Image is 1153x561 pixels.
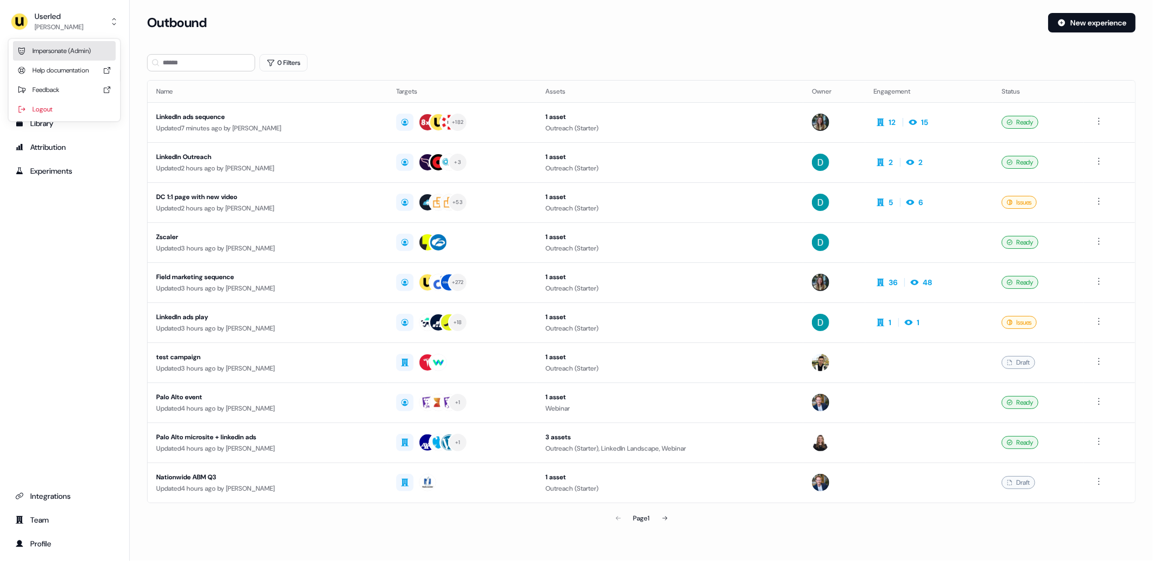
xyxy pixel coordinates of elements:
[9,138,121,156] a: Go to attribution
[455,398,461,407] div: + 1
[812,394,829,411] img: Yann
[452,117,463,127] div: + 182
[13,80,116,100] div: Feedback
[1002,156,1038,169] div: Ready
[156,403,379,414] div: Updated 4 hours ago by [PERSON_NAME]
[812,234,829,251] img: David
[452,278,464,287] div: + 272
[889,317,892,328] div: 1
[9,9,121,35] button: Userled[PERSON_NAME]
[9,511,121,529] a: Go to team
[545,363,795,374] div: Outreach (Starter)
[812,314,829,331] img: David
[545,232,795,242] div: 1 asset
[9,535,121,552] a: Go to profile
[545,151,795,162] div: 1 asset
[545,403,795,414] div: Webinar
[156,443,379,454] div: Updated 4 hours ago by [PERSON_NAME]
[545,111,795,122] div: 1 asset
[148,81,388,102] th: Name
[15,491,114,501] div: Integrations
[156,243,379,254] div: Updated 3 hours ago by [PERSON_NAME]
[454,157,461,167] div: + 3
[545,312,795,322] div: 1 asset
[156,472,379,483] div: Nationwide ABM Q3
[156,483,379,494] div: Updated 4 hours ago by [PERSON_NAME]
[9,162,121,180] a: Go to experiments
[812,114,829,131] img: Charlotte
[545,472,795,483] div: 1 asset
[156,163,379,174] div: Updated 2 hours ago by [PERSON_NAME]
[812,474,829,491] img: Yann
[803,81,865,102] th: Owner
[993,81,1084,102] th: Status
[454,318,462,327] div: + 18
[545,443,795,454] div: Outreach (Starter), LinkedIn Landscape, Webinar
[15,118,114,129] div: Library
[1002,396,1038,409] div: Ready
[35,22,83,32] div: [PERSON_NAME]
[812,194,829,211] img: David
[15,538,114,549] div: Profile
[812,434,829,451] img: Geneviève
[35,11,83,22] div: Userled
[156,323,379,334] div: Updated 3 hours ago by [PERSON_NAME]
[812,154,829,171] img: David
[9,487,121,505] a: Go to integrations
[545,192,795,202] div: 1 asset
[147,15,206,31] h3: Outbound
[922,117,929,128] div: 15
[259,54,308,71] button: 0 Filters
[1002,236,1038,249] div: Ready
[156,151,379,162] div: LinkedIn Outreach
[545,283,795,294] div: Outreach (Starter)
[865,81,993,102] th: Engagement
[388,81,537,102] th: Targets
[15,142,114,153] div: Attribution
[156,363,379,374] div: Updated 3 hours ago by [PERSON_NAME]
[455,438,461,447] div: + 1
[812,274,829,291] img: Charlotte
[545,432,795,443] div: 3 assets
[545,392,795,402] div: 1 asset
[889,197,894,208] div: 5
[156,192,379,202] div: DC 1:1 page with new video
[156,232,379,242] div: Zscaler
[1002,476,1035,489] div: Draft
[452,197,463,207] div: + 53
[537,81,803,102] th: Assets
[1002,356,1035,369] div: Draft
[156,123,379,134] div: Updated 7 minutes ago by [PERSON_NAME]
[1002,316,1037,329] div: Issues
[1002,276,1038,289] div: Ready
[13,100,116,119] div: Logout
[156,392,379,402] div: Palo Alto event
[156,203,379,214] div: Updated 2 hours ago by [PERSON_NAME]
[156,352,379,362] div: test campaign
[545,483,795,494] div: Outreach (Starter)
[15,166,114,176] div: Experiments
[1048,13,1136,32] button: New experience
[545,272,795,282] div: 1 asset
[156,432,379,443] div: Palo Alto microsite + linkedin ads
[919,157,923,168] div: 2
[812,354,829,371] img: Zsolt
[917,317,920,328] div: 1
[156,283,379,294] div: Updated 3 hours ago by [PERSON_NAME]
[545,123,795,134] div: Outreach (Starter)
[156,111,379,122] div: LinkedIn ads sequence
[545,243,795,254] div: Outreach (Starter)
[545,352,795,362] div: 1 asset
[1002,116,1038,129] div: Ready
[889,117,896,128] div: 12
[13,61,116,80] div: Help documentation
[13,41,116,61] div: Impersonate (Admin)
[634,513,650,524] div: Page 1
[1002,436,1038,449] div: Ready
[919,197,923,208] div: 6
[9,39,120,121] div: Userled[PERSON_NAME]
[545,163,795,174] div: Outreach (Starter)
[1002,196,1037,209] div: Issues
[9,115,121,132] a: Go to templates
